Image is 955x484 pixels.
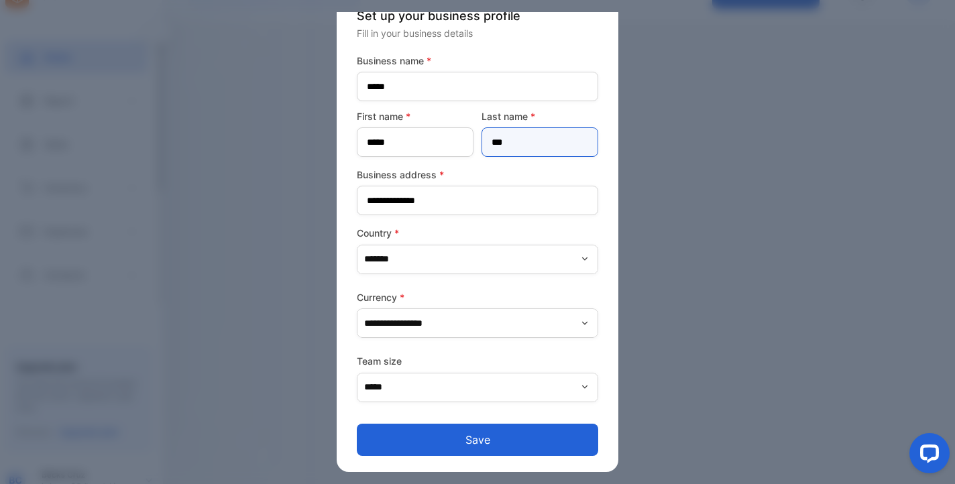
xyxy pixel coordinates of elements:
[899,428,955,484] iframe: LiveChat chat widget
[357,290,598,304] label: Currency
[357,7,598,25] p: Set up your business profile
[357,354,598,368] label: Team size
[357,26,598,40] p: Fill in your business details
[482,109,598,123] label: Last name
[357,424,598,456] button: Save
[357,109,473,123] label: First name
[357,226,598,240] label: Country
[357,54,598,68] label: Business name
[357,168,598,182] label: Business address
